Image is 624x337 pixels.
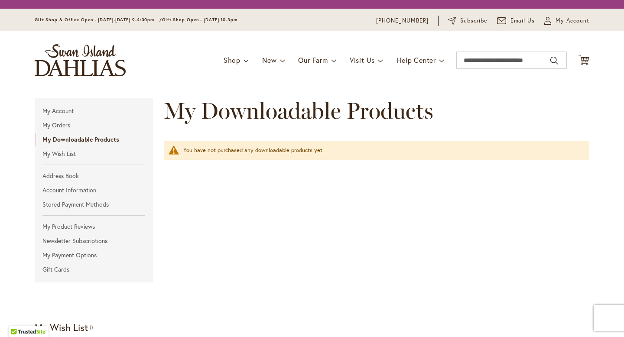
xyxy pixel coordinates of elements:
[298,55,328,65] span: Our Farm
[556,16,589,25] span: My Account
[550,54,558,68] button: Search
[396,55,436,65] span: Help Center
[224,55,240,65] span: Shop
[376,16,429,25] a: [PHONE_NUMBER]
[35,17,162,23] span: Gift Shop & Office Open - [DATE]-[DATE] 9-4:30pm /
[35,220,153,233] a: My Product Reviews
[510,16,535,25] span: Email Us
[35,133,153,146] strong: My Downloadable Products
[544,16,589,25] button: My Account
[35,147,153,160] a: My Wish List
[460,16,487,25] span: Subscribe
[35,263,153,276] a: Gift Cards
[35,169,153,182] a: Address Book
[35,234,153,247] a: Newsletter Subscriptions
[497,16,535,25] a: Email Us
[448,16,487,25] a: Subscribe
[35,198,153,211] a: Stored Payment Methods
[164,97,433,124] span: My Downloadable Products
[35,184,153,197] a: Account Information
[35,104,153,117] a: My Account
[183,146,324,154] span: You have not purchased any downloadable products yet.
[350,55,375,65] span: Visit Us
[35,249,153,262] a: My Payment Options
[35,44,126,76] a: store logo
[162,17,237,23] span: Gift Shop Open - [DATE] 10-3pm
[35,321,88,334] strong: My Wish List
[35,119,153,132] a: My Orders
[262,55,276,65] span: New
